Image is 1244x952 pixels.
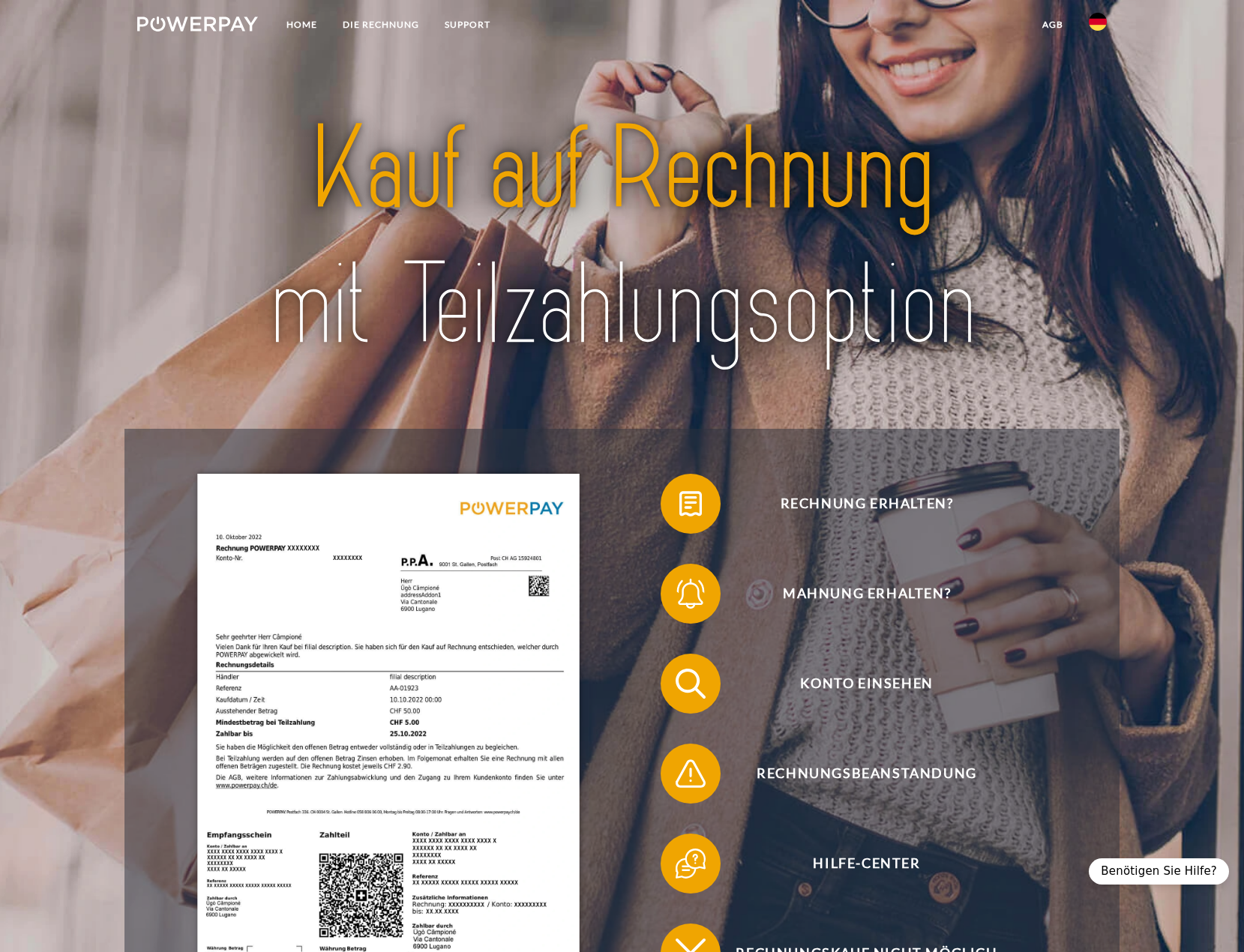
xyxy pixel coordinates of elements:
[330,11,432,38] a: DIE RECHNUNG
[185,95,1060,380] img: title-powerpay_de.svg
[1030,11,1076,38] a: agb
[683,474,1051,534] span: Rechnung erhalten?
[274,11,330,38] a: Home
[1089,858,1229,885] div: Benötigen Sie Hilfe?
[661,744,1051,804] button: Rechnungsbeanstandung
[672,755,709,792] img: qb_warning.svg
[683,744,1051,804] span: Rechnungsbeanstandung
[661,474,1051,534] button: Rechnung erhalten?
[672,575,709,612] img: qb_bell.svg
[137,16,258,31] img: logo-powerpay-white.svg
[1089,13,1107,31] img: de
[661,834,1051,894] button: Hilfe-Center
[661,654,1051,714] button: Konto einsehen
[661,564,1051,624] button: Mahnung erhalten?
[672,845,709,882] img: qb_help.svg
[683,564,1051,624] span: Mahnung erhalten?
[683,834,1051,894] span: Hilfe-Center
[432,11,503,38] a: SUPPORT
[672,665,709,702] img: qb_search.svg
[683,654,1051,714] span: Konto einsehen
[672,485,709,522] img: qb_bill.svg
